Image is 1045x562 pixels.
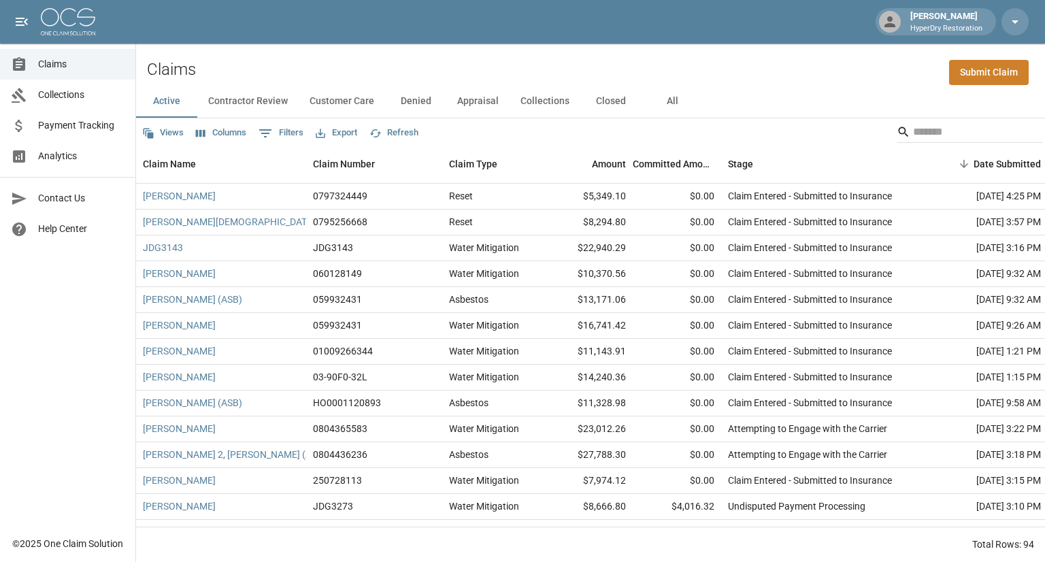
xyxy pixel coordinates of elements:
div: Asbestos [449,448,488,461]
button: Customer Care [299,85,385,118]
a: [PERSON_NAME] (ASB) [143,396,242,410]
div: $27,788.30 [544,442,633,468]
a: [PERSON_NAME] [143,499,216,513]
button: Views [139,122,187,144]
div: $8,294.80 [544,210,633,235]
a: [PERSON_NAME] [143,370,216,384]
div: Water Mitigation [449,474,519,487]
div: Stage [728,145,753,183]
div: $0.00 [633,210,721,235]
a: [PERSON_NAME] [143,422,216,435]
div: 059932431 [313,293,362,306]
div: Claim Entered - Submitted to Insurance [728,370,892,384]
div: Attempting to Engage with the Carrier [728,448,887,461]
span: Collections [38,88,125,102]
div: Claim Entered - Submitted to Insurance [728,344,892,358]
button: Export [312,122,361,144]
div: Amount [592,145,626,183]
div: Claim Entered - Submitted to Insurance [728,267,892,280]
span: Contact Us [38,191,125,205]
div: $14,240.36 [544,365,633,391]
div: Claim Entered - Submitted to Insurance [728,474,892,487]
div: Water Mitigation [449,525,519,539]
a: Submit Claim [949,60,1029,85]
div: Water Mitigation [449,267,519,280]
div: Claim Entered - Submitted to Insurance [728,318,892,332]
div: $10,370.56 [544,261,633,287]
div: $0.00 [633,235,721,261]
div: Claim Entered - Submitted to Insurance [728,525,892,539]
div: Committed Amount [633,145,721,183]
div: Water Mitigation [449,241,519,254]
div: Amount [544,145,633,183]
div: 060107408 [313,525,362,539]
h2: Claims [147,60,196,80]
div: Claim Number [313,145,375,183]
div: $0.00 [633,365,721,391]
div: 03-90F0-32L [313,370,367,384]
a: [PERSON_NAME] [143,344,216,358]
button: Collections [510,85,580,118]
div: Claim Name [143,145,196,183]
div: $0.00 [633,184,721,210]
div: Search [897,121,1042,146]
span: Claims [38,57,125,71]
button: Sort [955,154,974,173]
div: $11,143.91 [544,339,633,365]
div: $13,171.06 [544,287,633,313]
div: 0804436236 [313,448,367,461]
div: $0.00 [633,442,721,468]
div: Stage [721,145,925,183]
div: Asbestos [449,293,488,306]
div: 250728113 [313,474,362,487]
button: open drawer [8,8,35,35]
button: Refresh [366,122,422,144]
div: dynamic tabs [136,85,1045,118]
a: [PERSON_NAME] [143,318,216,332]
div: Claim Entered - Submitted to Insurance [728,189,892,203]
div: Claim Type [442,145,544,183]
div: Claim Number [306,145,442,183]
div: $0.00 [633,313,721,339]
div: © 2025 One Claim Solution [12,537,123,550]
div: $4,016.32 [633,494,721,520]
a: [PERSON_NAME] [143,189,216,203]
div: $0.00 [633,339,721,365]
button: All [642,85,703,118]
div: $11,328.98 [544,391,633,416]
div: Reset [449,189,473,203]
button: Appraisal [446,85,510,118]
div: JDG3273 [313,499,353,513]
div: Claim Entered - Submitted to Insurance [728,293,892,306]
div: Asbestos [449,396,488,410]
div: Claim Type [449,145,497,183]
span: Analytics [38,149,125,163]
a: [PERSON_NAME] [143,474,216,487]
div: $7,974.12 [544,468,633,494]
div: Claim Entered - Submitted to Insurance [728,241,892,254]
div: Claim Entered - Submitted to Insurance [728,215,892,229]
div: JDG3143 [313,241,353,254]
div: [PERSON_NAME] [905,10,988,34]
a: [PERSON_NAME][DEMOGRAPHIC_DATA] [143,215,315,229]
div: $0.00 [633,261,721,287]
div: Water Mitigation [449,344,519,358]
button: Select columns [193,122,250,144]
div: 059932431 [313,318,362,332]
div: Committed Amount [633,145,714,183]
div: Claim Entered - Submitted to Insurance [728,396,892,410]
button: Show filters [255,122,307,144]
div: $0.00 [633,468,721,494]
div: Water Mitigation [449,318,519,332]
div: Undisputed Payment Processing [728,499,865,513]
div: 0804365583 [313,422,367,435]
div: $16,741.42 [544,313,633,339]
a: [PERSON_NAME] [143,267,216,280]
div: 060128149 [313,267,362,280]
button: Denied [385,85,446,118]
button: Active [136,85,197,118]
div: $23,012.26 [544,416,633,442]
p: HyperDry Restoration [910,23,982,35]
div: 0795256668 [313,215,367,229]
button: Closed [580,85,642,118]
